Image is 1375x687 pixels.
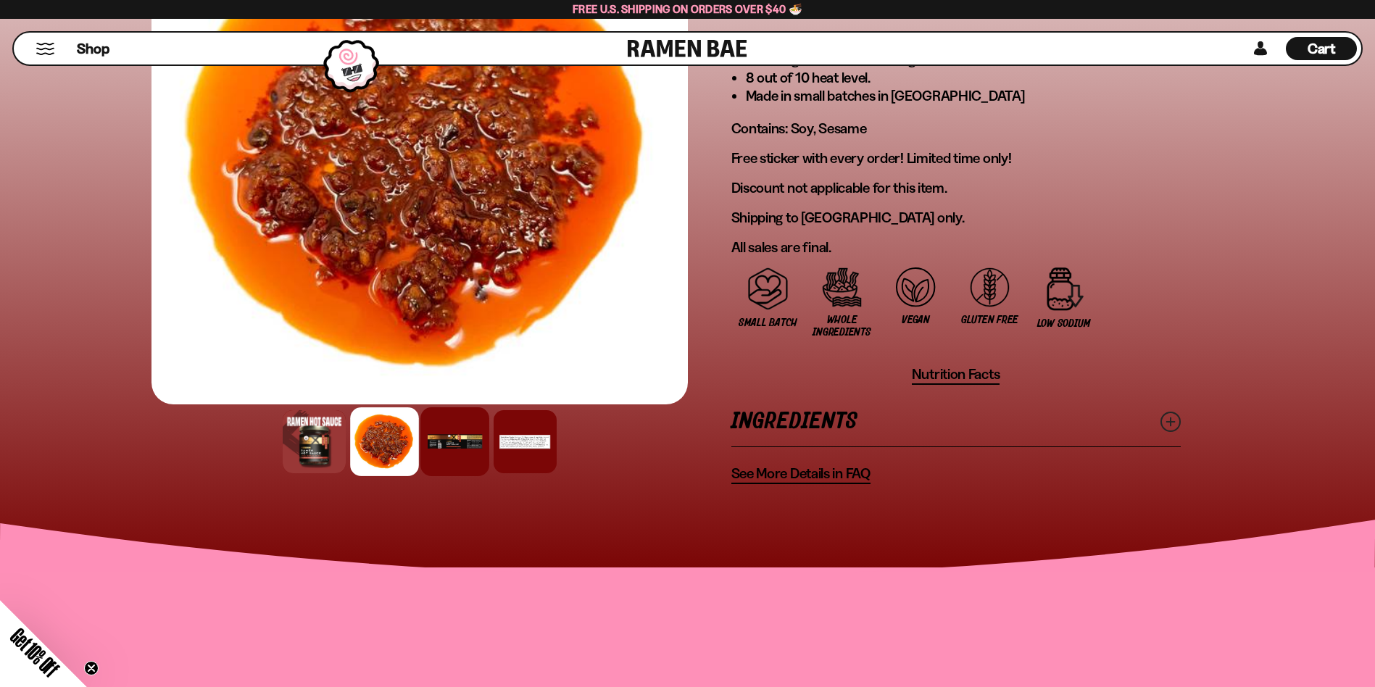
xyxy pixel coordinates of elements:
span: Gluten Free [961,314,1018,326]
span: Contains: Soy, Sesame [731,120,867,137]
span: Free U.S. Shipping on Orders over $40 🍜 [573,2,802,16]
a: See More Details in FAQ [731,465,871,484]
span: Shipping to [GEOGRAPHIC_DATA] only. [731,209,965,226]
span: Nutrition Facts [912,365,1000,383]
span: Vegan [902,314,930,326]
p: All sales are final. [731,238,1181,257]
span: Discount not applicable for this item. [731,179,947,196]
span: Cart [1308,40,1336,57]
span: Low Sodium [1037,317,1091,330]
span: Shop [77,39,109,59]
button: Mobile Menu Trigger [36,43,55,55]
span: Whole Ingredients [813,314,872,338]
a: Cart [1286,33,1357,64]
span: Free sticker with every order! Limited time only! [731,149,1012,167]
button: Nutrition Facts [912,365,1000,385]
a: Shop [77,37,109,60]
span: See More Details in FAQ [731,465,871,483]
button: Close teaser [84,661,99,675]
span: Small Batch [739,317,797,329]
li: Made in small batches in [GEOGRAPHIC_DATA] [746,87,1181,105]
a: Ingredients [731,396,1181,446]
span: Get 10% Off [7,624,63,680]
